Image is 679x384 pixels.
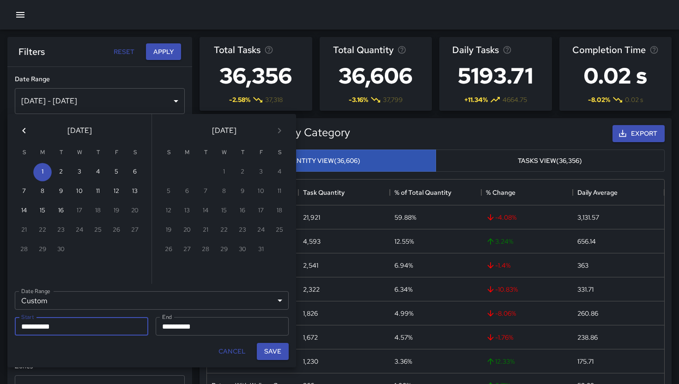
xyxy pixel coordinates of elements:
[89,182,107,201] button: 11
[21,287,50,295] label: Date Range
[212,124,236,137] span: [DATE]
[107,163,126,181] button: 5
[70,182,89,201] button: 10
[16,144,32,162] span: Sunday
[15,121,33,140] button: Previous month
[179,144,195,162] span: Monday
[15,202,33,220] button: 14
[33,202,52,220] button: 15
[70,163,89,181] button: 3
[253,144,269,162] span: Friday
[162,313,172,321] label: End
[160,144,177,162] span: Sunday
[257,343,289,360] button: Save
[126,163,144,181] button: 6
[90,144,106,162] span: Thursday
[216,144,232,162] span: Wednesday
[89,163,107,181] button: 4
[33,163,52,181] button: 1
[15,182,33,201] button: 7
[52,202,70,220] button: 16
[71,144,88,162] span: Wednesday
[126,182,144,201] button: 13
[52,182,70,201] button: 9
[67,124,92,137] span: [DATE]
[34,144,51,162] span: Monday
[21,313,34,321] label: Start
[271,144,288,162] span: Saturday
[197,144,214,162] span: Tuesday
[127,144,143,162] span: Saturday
[52,163,70,181] button: 2
[234,144,251,162] span: Thursday
[107,182,126,201] button: 12
[215,343,249,360] button: Cancel
[33,182,52,201] button: 8
[53,144,69,162] span: Tuesday
[15,291,289,310] div: Custom
[108,144,125,162] span: Friday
